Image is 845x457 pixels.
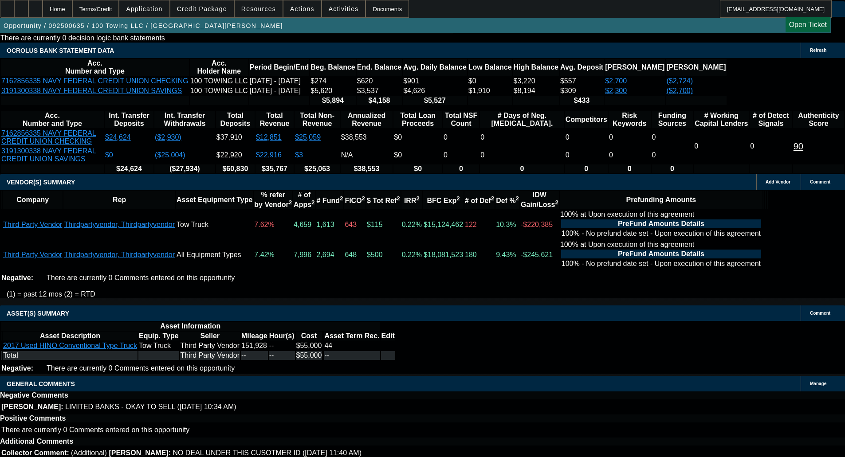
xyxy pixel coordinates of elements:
th: Equip. Type [138,332,179,340]
td: $37,910 [216,129,255,146]
th: [PERSON_NAME] [605,59,665,76]
a: ($25,004) [155,151,185,159]
th: Avg. Deposit [560,59,604,76]
th: $5,527 [403,96,467,105]
a: 90 [794,141,803,151]
td: 2,694 [316,240,344,270]
button: Credit Package [170,0,234,17]
th: Sum of the Total NSF Count and Total Overdraft Fee Count from Ocrolus [443,111,479,128]
div: Total [3,352,137,359]
td: $4,626 [403,86,467,95]
a: Third Party Vendor [3,221,62,228]
a: Thirdpartyvendor, Thirdpartyvendor [64,221,175,228]
td: All Equipment Types [176,240,253,270]
a: $22,916 [256,151,282,159]
a: 2017 Used HINO Conventional Type Truck [3,342,137,349]
sup: 2 [362,195,365,202]
span: There are currently 0 Comments entered on this opportunity [47,274,235,281]
sup: 2 [340,195,343,202]
th: $4,158 [357,96,402,105]
td: 100% - No prefund date set - Upon execution of this agreement [561,259,761,268]
th: Acc. Number and Type [1,59,189,76]
td: -$245,621 [520,240,559,270]
td: 122 [464,210,495,239]
td: 4,659 [293,210,315,239]
b: Seller [200,332,220,340]
td: 0 [652,147,693,164]
sup: 2 [311,199,314,206]
span: There are currently 0 Comments entered on this opportunity [1,426,189,434]
b: [PERSON_NAME]: [1,403,63,410]
th: $5,894 [310,96,355,105]
td: $309 [560,86,604,95]
a: $2,700 [605,77,627,85]
a: Third Party Vendor [3,251,62,258]
th: 0 [480,164,564,173]
button: Resources [235,0,283,17]
td: $1,910 [468,86,512,95]
b: PreFund Amounts Details [618,250,704,258]
a: 7162856335 NAVY FEDERAL CREDIT UNION CHECKING [1,129,96,145]
td: 0 [609,147,651,164]
td: 0 [443,129,479,146]
td: $901 [403,77,467,86]
th: 0 [652,164,693,173]
th: $38,553 [341,164,393,173]
b: # Fund [317,197,343,204]
td: 0.22% [401,210,422,239]
td: [DATE] - [DATE] [249,86,309,95]
th: # of Detect Signals [750,111,792,128]
th: Total Non-Revenue [295,111,340,128]
th: Acc. Holder Name [190,59,248,76]
span: ASSET(S) SUMMARY [7,310,69,317]
span: Refresh [810,48,826,53]
td: $3,220 [513,77,559,86]
th: Total Loan Proceeds [393,111,442,128]
span: Opportunity / 092500635 / 100 Towing LLC / [GEOGRAPHIC_DATA][PERSON_NAME] [4,22,283,29]
td: 10.3% [495,210,519,239]
td: 0 [443,147,479,164]
td: 7.62% [254,210,292,239]
b: IDW Gain/Loss [521,191,558,208]
td: 0 [565,129,608,146]
a: Thirdpartyvendor, Thirdpartyvendor [64,251,175,258]
b: Hour(s) [269,332,295,340]
td: 0 [565,147,608,164]
td: 151,928 [241,341,268,350]
th: # Working Capital Lenders [694,111,749,128]
button: Activities [322,0,366,17]
div: 100% at Upon execution of this agreement [560,241,762,269]
span: Comment [810,311,830,316]
th: Edit [381,332,395,340]
span: NO DEAL UNDER THIS CUSOTMER ID ([DATE] 11:40 AM) [173,449,362,457]
b: Asset Equipment Type [177,196,252,203]
a: $12,851 [256,133,282,141]
span: Credit Package [177,5,227,12]
td: $22,920 [216,147,255,164]
th: ($27,934) [154,164,215,173]
b: PreFund Amounts Details [618,220,704,227]
th: Avg. Daily Balance [403,59,467,76]
b: Negative: [1,274,33,281]
sup: 2 [289,199,292,206]
td: $0 [393,129,442,146]
span: OCROLUS BANK STATEMENT DATA [7,47,114,54]
th: 0 [609,164,651,173]
th: End. Balance [357,59,402,76]
p: (1) = past 12 mos (2) = RTD [7,290,845,298]
td: 44 [324,341,380,350]
th: 0 [443,164,479,173]
b: Mileage [241,332,267,340]
div: $38,553 [341,133,392,141]
th: Total Revenue [255,111,294,128]
td: $500 [366,240,401,270]
td: 100 TOWING LLC [190,77,248,86]
span: There are currently 0 Comments entered on this opportunity [47,364,235,372]
button: Actions [283,0,321,17]
td: 0 [480,129,564,146]
th: Acc. Number and Type [1,111,104,128]
b: # of Apps [294,191,314,208]
th: High Balance [513,59,559,76]
td: 9.43% [495,240,519,270]
td: $0 [393,147,442,164]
